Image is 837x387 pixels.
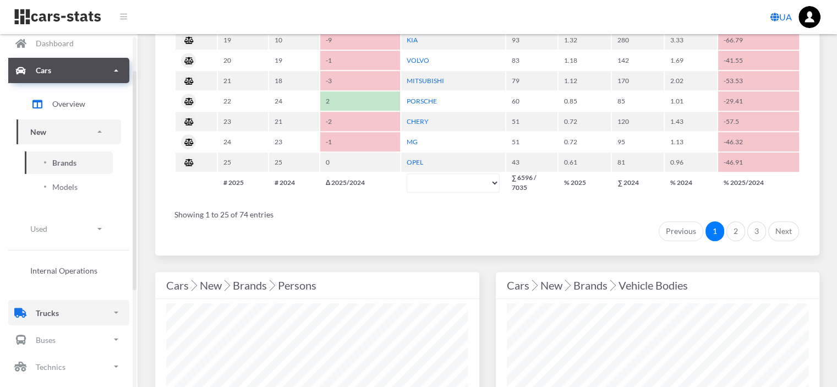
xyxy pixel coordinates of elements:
[407,56,429,64] a: VOLVO
[506,112,557,131] td: 51
[30,222,47,236] p: Used
[269,112,319,131] td: 21
[718,112,799,131] td: -57.5
[269,173,319,193] th: # 2024
[269,91,319,111] td: 24
[320,91,400,111] td: 2
[8,31,129,56] a: Dashboard
[8,300,129,325] a: Trucks
[612,91,663,111] td: 85
[320,173,400,193] th: Δ 2025/2024
[665,152,717,172] td: 0.96
[559,112,611,131] td: 0.72
[218,71,268,90] td: 21
[320,51,400,70] td: -1
[52,98,85,110] span: Overview
[718,51,799,70] td: -41.55
[506,132,557,151] td: 51
[174,202,800,220] div: Showing 1 to 25 of 74 entries
[30,125,46,139] p: New
[320,112,400,131] td: -2
[506,51,557,70] td: 83
[269,71,319,90] td: 18
[407,138,418,146] a: MG
[218,51,268,70] td: 20
[665,132,717,151] td: 1.13
[52,157,76,168] span: Brands
[506,91,557,111] td: 60
[747,221,766,241] a: 3
[559,152,611,172] td: 0.61
[218,132,268,151] td: 24
[25,176,113,198] a: Models
[718,91,799,111] td: -29.41
[218,152,268,172] td: 25
[559,30,611,50] td: 1.32
[17,259,121,282] a: Internal Operations
[612,152,663,172] td: 81
[36,333,56,347] p: Buses
[718,152,799,172] td: -46.91
[559,173,611,193] th: % 2025
[506,173,557,193] th: ∑ 6596 / 7035
[407,36,418,44] a: KIA
[766,6,796,28] a: UA
[407,158,423,166] a: OPEL
[17,119,121,144] a: New
[718,30,799,50] td: -66.79
[166,276,468,294] div: Cars New Brands Persons
[665,112,717,131] td: 1.43
[665,71,717,90] td: 2.02
[269,51,319,70] td: 19
[507,276,809,294] div: Cars New Brands Vehicle Bodies
[407,77,444,85] a: MITSUBISHI
[768,221,799,241] a: Next
[30,265,97,276] span: Internal Operations
[612,132,663,151] td: 95
[25,151,113,174] a: Brands
[218,112,268,131] td: 23
[559,91,611,111] td: 0.85
[17,216,121,241] a: Used
[718,173,799,193] th: % 2025/2024
[36,63,51,77] p: Cars
[407,117,429,126] a: CHERY
[269,30,319,50] td: 10
[36,306,59,320] p: Trucks
[612,173,663,193] th: ∑ 2024
[665,30,717,50] td: 3.33
[269,132,319,151] td: 23
[718,71,799,90] td: -53.53
[320,71,400,90] td: -3
[36,360,65,374] p: Technics
[612,71,663,90] td: 170
[218,173,268,193] th: # 2025
[8,354,129,379] a: Technics
[52,181,78,193] span: Models
[8,327,129,352] a: Buses
[14,8,102,25] img: navbar brand
[612,112,663,131] td: 120
[218,91,268,111] td: 22
[798,6,820,28] img: ...
[559,132,611,151] td: 0.72
[320,30,400,50] td: -9
[612,51,663,70] td: 142
[665,173,717,193] th: % 2024
[506,71,557,90] td: 79
[559,71,611,90] td: 1.12
[665,51,717,70] td: 1.69
[559,51,611,70] td: 1.18
[218,30,268,50] td: 19
[726,221,745,241] a: 2
[665,91,717,111] td: 1.01
[8,58,129,83] a: Cars
[407,97,437,105] a: PORSCHE
[718,132,799,151] td: -46.32
[36,36,74,50] p: Dashboard
[320,152,400,172] td: 0
[705,221,724,241] a: 1
[506,30,557,50] td: 93
[506,152,557,172] td: 43
[612,30,663,50] td: 280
